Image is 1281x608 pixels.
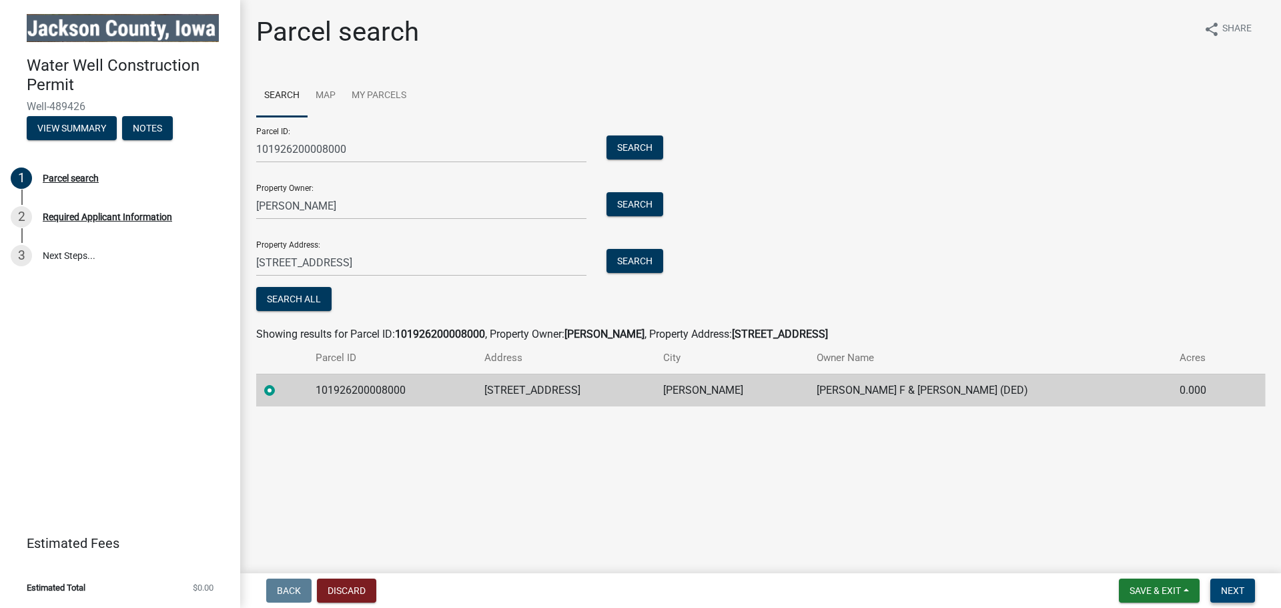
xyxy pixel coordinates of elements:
[317,579,376,603] button: Discard
[266,579,312,603] button: Back
[1130,585,1181,596] span: Save & Exit
[308,342,477,374] th: Parcel ID
[1193,16,1262,42] button: shareShare
[732,328,828,340] strong: [STREET_ADDRESS]
[43,212,172,222] div: Required Applicant Information
[27,583,85,592] span: Estimated Total
[11,168,32,189] div: 1
[809,342,1172,374] th: Owner Name
[606,135,663,160] button: Search
[11,530,219,557] a: Estimated Fees
[809,374,1172,406] td: [PERSON_NAME] F & [PERSON_NAME] (DED)
[27,100,213,113] span: Well-489426
[1172,342,1240,374] th: Acres
[193,583,213,592] span: $0.00
[395,328,485,340] strong: 101926200008000
[256,75,308,117] a: Search
[11,245,32,266] div: 3
[606,192,663,216] button: Search
[1204,21,1220,37] i: share
[256,287,332,311] button: Search All
[476,342,655,374] th: Address
[308,75,344,117] a: Map
[308,374,477,406] td: 101926200008000
[277,585,301,596] span: Back
[1119,579,1200,603] button: Save & Exit
[564,328,645,340] strong: [PERSON_NAME]
[11,206,32,228] div: 2
[1210,579,1255,603] button: Next
[606,249,663,273] button: Search
[256,326,1265,342] div: Showing results for Parcel ID: , Property Owner: , Property Address:
[476,374,655,406] td: [STREET_ADDRESS]
[43,174,99,183] div: Parcel search
[27,14,219,42] img: Jackson County, Iowa
[655,342,809,374] th: City
[122,123,173,134] wm-modal-confirm: Notes
[1172,374,1240,406] td: 0.000
[27,56,230,95] h4: Water Well Construction Permit
[344,75,414,117] a: My Parcels
[1222,21,1252,37] span: Share
[1221,585,1244,596] span: Next
[27,123,117,134] wm-modal-confirm: Summary
[655,374,809,406] td: [PERSON_NAME]
[27,116,117,140] button: View Summary
[256,16,419,48] h1: Parcel search
[122,116,173,140] button: Notes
